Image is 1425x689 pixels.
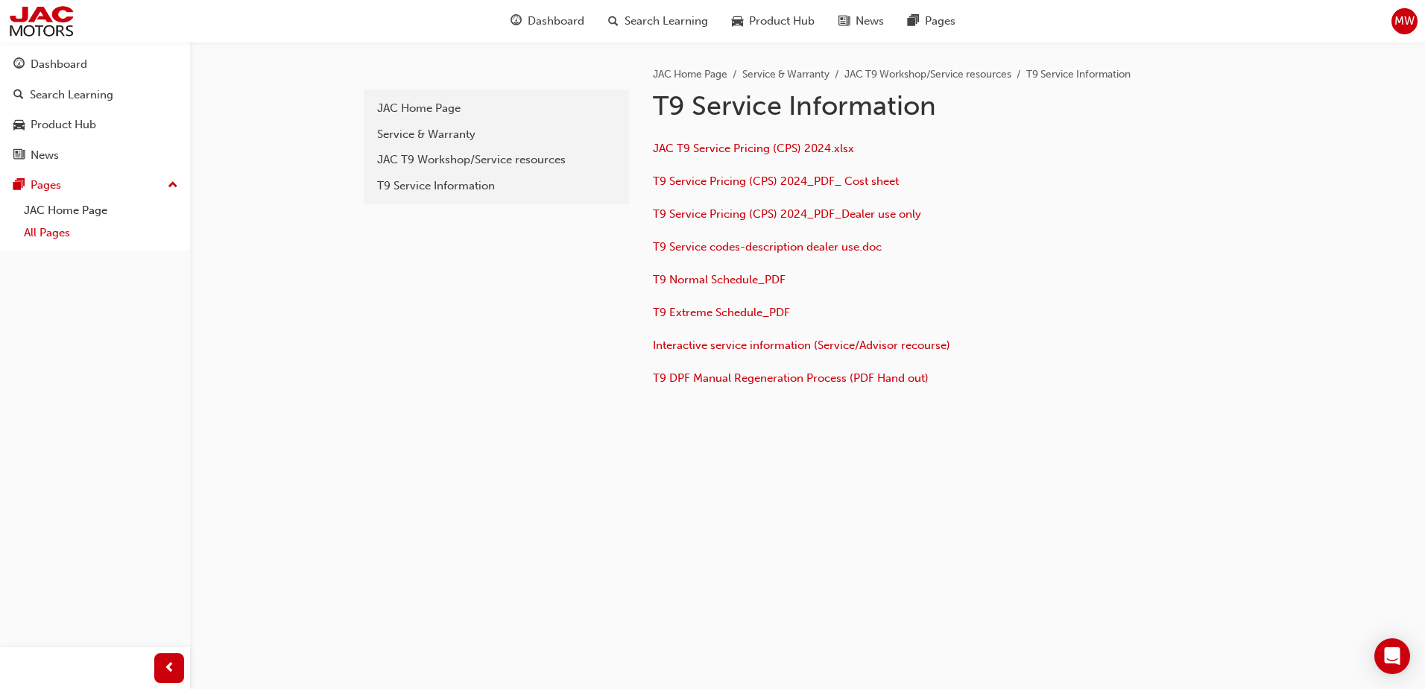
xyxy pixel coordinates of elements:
div: News [31,147,59,164]
span: MW [1394,13,1415,30]
a: pages-iconPages [896,6,967,37]
div: Dashboard [31,56,87,73]
span: up-icon [168,176,178,195]
div: Service & Warranty [377,126,616,143]
div: Product Hub [31,116,96,133]
button: Pages [6,172,184,199]
div: Pages [31,177,61,194]
div: JAC T9 Workshop/Service resources [377,151,616,169]
a: news-iconNews [827,6,896,37]
a: search-iconSearch Learning [596,6,720,37]
span: Product Hub [749,13,815,30]
a: JAC T9 Workshop/Service resources [370,147,623,173]
a: JAC Home Page [370,95,623,122]
a: T9 Service codes-description dealer use.doc [653,240,882,254]
span: car-icon [13,119,25,132]
a: T9 Extreme Schedule_PDF [653,306,790,319]
a: News [6,142,184,169]
button: MW [1391,8,1418,34]
li: T9 Service Information [1026,66,1131,84]
div: Open Intercom Messenger [1374,638,1410,674]
a: JAC T9 Workshop/Service resources [844,68,1011,81]
a: JAC T9 Service Pricing (CPS) 2024.xlsx [653,142,854,155]
div: T9 Service Information [377,177,616,195]
a: JAC Home Page [18,199,184,222]
span: Pages [925,13,955,30]
a: Service & Warranty [370,122,623,148]
a: T9 DPF Manual Regeneration Process (PDF Hand out) [653,371,929,385]
span: News [856,13,884,30]
a: guage-iconDashboard [499,6,596,37]
a: T9 Normal Schedule_PDF [653,273,786,286]
button: DashboardSearch LearningProduct HubNews [6,48,184,172]
a: Interactive service information (Service/Advisor recourse) [653,339,950,352]
h1: T9 Service Information [653,89,1142,122]
a: Search Learning [6,81,184,109]
span: prev-icon [164,659,175,678]
span: search-icon [608,12,619,31]
a: car-iconProduct Hub [720,6,827,37]
img: jac-portal [7,4,75,38]
span: pages-icon [908,12,919,31]
span: car-icon [732,12,743,31]
span: Search Learning [625,13,708,30]
div: Search Learning [30,86,113,104]
span: guage-icon [511,12,522,31]
span: guage-icon [13,58,25,72]
a: Dashboard [6,51,184,78]
a: T9 Service Pricing (CPS) 2024_PDF_ Cost sheet [653,174,899,188]
span: search-icon [13,89,24,102]
span: Dashboard [528,13,584,30]
a: JAC Home Page [653,68,727,81]
a: T9 Service Information [370,173,623,199]
a: All Pages [18,221,184,245]
span: news-icon [838,12,850,31]
span: news-icon [13,149,25,163]
span: pages-icon [13,179,25,192]
a: Service & Warranty [742,68,830,81]
div: JAC Home Page [377,100,616,117]
a: T9 Service Pricing (CPS) 2024_PDF_Dealer use only [653,207,921,221]
a: Product Hub [6,111,184,139]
